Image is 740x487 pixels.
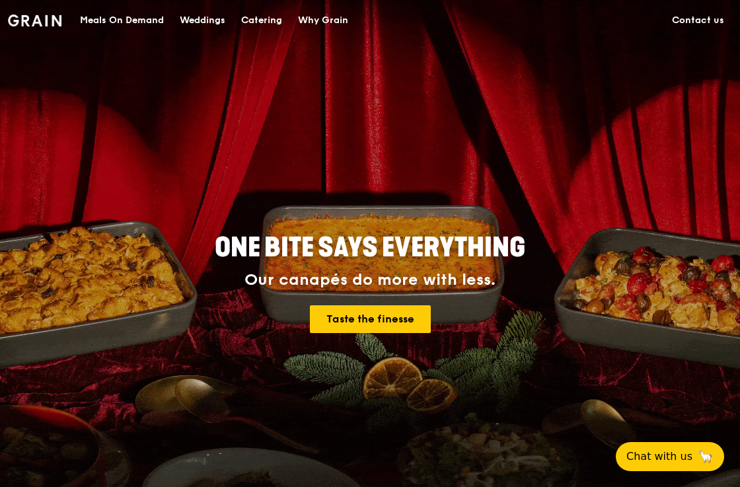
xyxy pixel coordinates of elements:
[698,449,714,465] span: 🦙
[626,449,692,465] span: Chat with us
[241,1,282,40] div: Catering
[180,1,225,40] div: Weddings
[172,1,233,40] a: Weddings
[298,1,348,40] div: Why Grain
[80,1,164,40] div: Meals On Demand
[132,271,608,289] div: Our canapés do more with less.
[310,305,431,333] a: Taste the finesse
[664,1,732,40] a: Contact us
[8,15,61,26] img: Grain
[233,1,290,40] a: Catering
[616,442,724,471] button: Chat with us🦙
[290,1,356,40] a: Why Grain
[215,232,525,264] span: ONE BITE SAYS EVERYTHING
